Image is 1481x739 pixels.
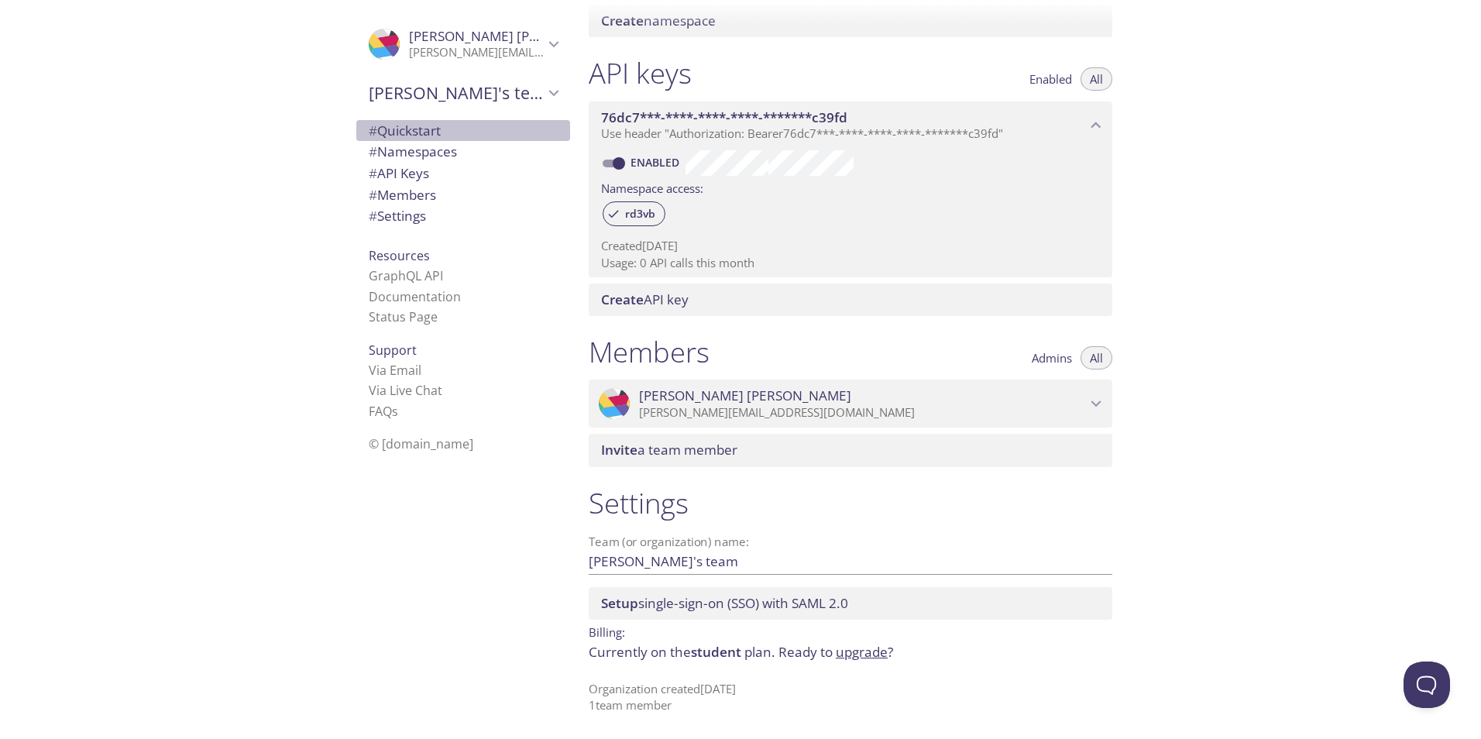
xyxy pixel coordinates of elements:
[369,122,441,139] span: Quickstart
[1404,662,1450,708] iframe: Help Scout Beacon - Open
[369,435,473,452] span: © [DOMAIN_NAME]
[1081,67,1112,91] button: All
[589,587,1112,620] div: Setup SSO
[589,284,1112,316] div: Create API Key
[589,536,750,548] label: Team (or organization) name:
[356,19,570,70] div: Tim Clemens
[603,201,665,226] div: rd3vb
[601,441,737,459] span: a team member
[778,643,893,661] span: Ready to ?
[356,205,570,227] div: Team Settings
[616,207,665,221] span: rd3vb
[691,643,741,661] span: student
[369,403,398,420] a: FAQ
[369,143,457,160] span: Namespaces
[369,207,377,225] span: #
[356,120,570,142] div: Quickstart
[1022,346,1081,369] button: Admins
[589,434,1112,466] div: Invite a team member
[369,186,377,204] span: #
[356,141,570,163] div: Namespaces
[601,176,703,198] label: Namespace access:
[628,155,686,170] a: Enabled
[356,163,570,184] div: API Keys
[369,82,544,104] span: [PERSON_NAME]'s team
[356,73,570,113] div: Tim's team
[369,362,421,379] a: Via Email
[639,387,851,404] span: [PERSON_NAME] [PERSON_NAME]
[369,382,442,399] a: Via Live Chat
[836,643,888,661] a: upgrade
[369,267,443,284] a: GraphQL API
[369,186,436,204] span: Members
[589,486,1112,521] h1: Settings
[369,207,426,225] span: Settings
[589,620,1112,642] p: Billing:
[356,184,570,206] div: Members
[589,642,1112,662] p: Currently on the plan.
[369,122,377,139] span: #
[1081,346,1112,369] button: All
[601,594,848,612] span: single-sign-on (SSO) with SAML 2.0
[589,335,710,369] h1: Members
[601,255,1100,271] p: Usage: 0 API calls this month
[409,27,621,45] span: [PERSON_NAME] [PERSON_NAME]
[601,238,1100,254] p: Created [DATE]
[369,143,377,160] span: #
[369,164,377,182] span: #
[589,380,1112,428] div: Tim Clemens
[589,681,1112,714] p: Organization created [DATE] 1 team member
[1020,67,1081,91] button: Enabled
[409,45,544,60] p: [PERSON_NAME][EMAIL_ADDRESS][DOMAIN_NAME]
[369,342,417,359] span: Support
[369,164,429,182] span: API Keys
[392,403,398,420] span: s
[601,594,638,612] span: Setup
[601,441,637,459] span: Invite
[369,288,461,305] a: Documentation
[601,290,644,308] span: Create
[601,290,689,308] span: API key
[589,56,692,91] h1: API keys
[369,247,430,264] span: Resources
[639,405,1086,421] p: [PERSON_NAME][EMAIL_ADDRESS][DOMAIN_NAME]
[369,308,438,325] a: Status Page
